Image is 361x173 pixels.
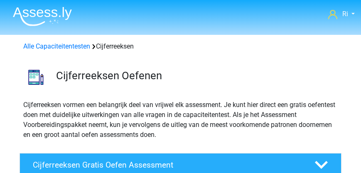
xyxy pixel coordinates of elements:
[23,100,338,140] p: Cijferreeksen vormen een belangrijk deel van vrijwel elk assessment. Je kunt hier direct een grat...
[13,7,72,26] img: Assessly
[23,42,90,50] a: Alle Capaciteitentesten
[20,41,341,51] div: Cijferreeksen
[20,61,52,93] img: cijferreeksen
[328,9,355,19] a: Ri
[342,10,348,18] span: Ri
[33,160,302,170] h4: Cijferreeksen Gratis Oefen Assessment
[56,69,335,82] h3: Cijferreeksen Oefenen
